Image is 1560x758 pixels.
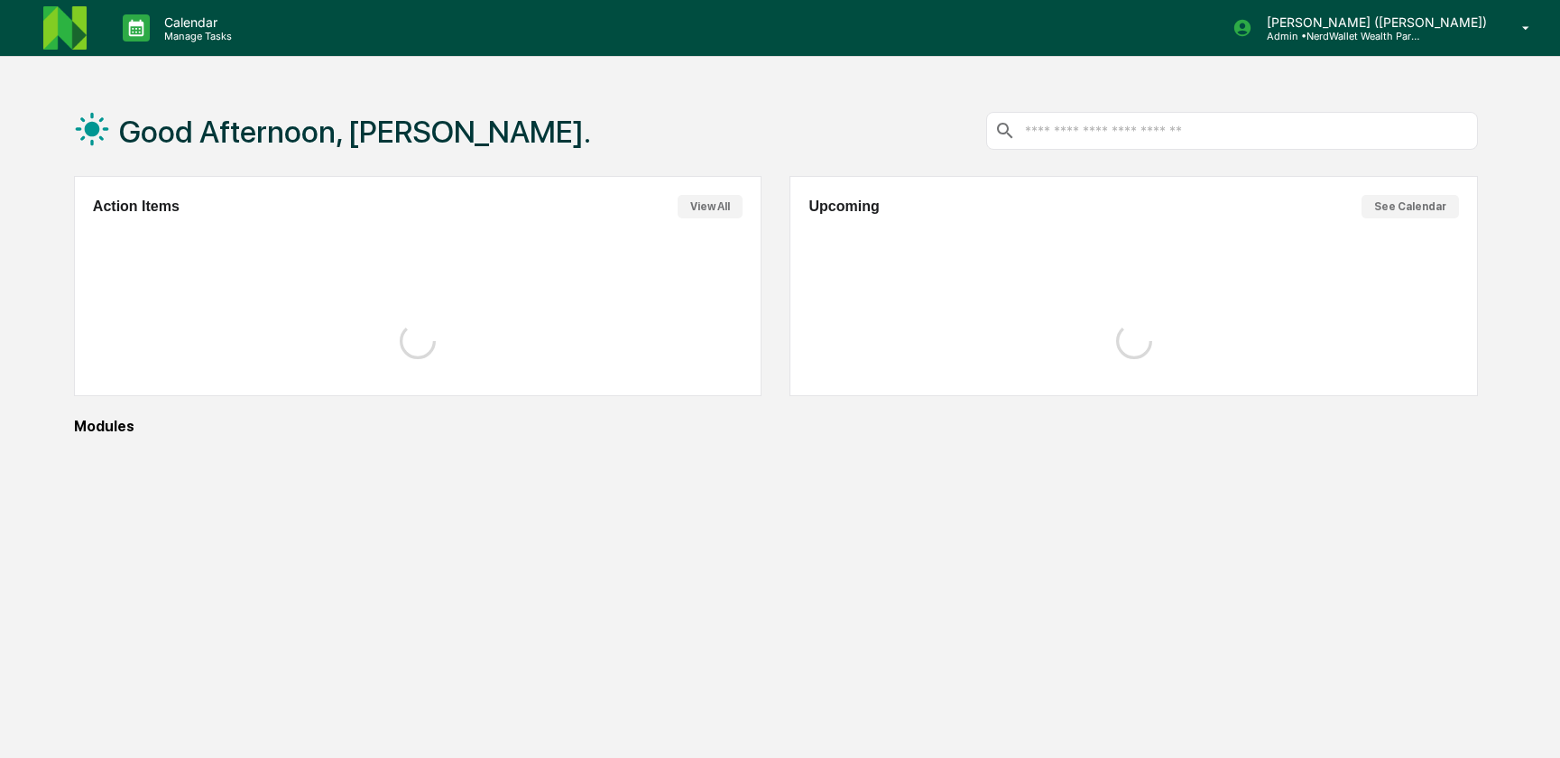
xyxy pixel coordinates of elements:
[93,199,180,215] h2: Action Items
[678,195,743,218] button: View All
[119,114,591,150] h1: Good Afternoon, [PERSON_NAME].
[150,30,241,42] p: Manage Tasks
[150,14,241,30] p: Calendar
[1362,195,1459,218] button: See Calendar
[1252,14,1496,30] p: [PERSON_NAME] ([PERSON_NAME])
[43,6,87,50] img: logo
[74,418,1478,435] div: Modules
[808,199,879,215] h2: Upcoming
[1252,30,1420,42] p: Admin • NerdWallet Wealth Partners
